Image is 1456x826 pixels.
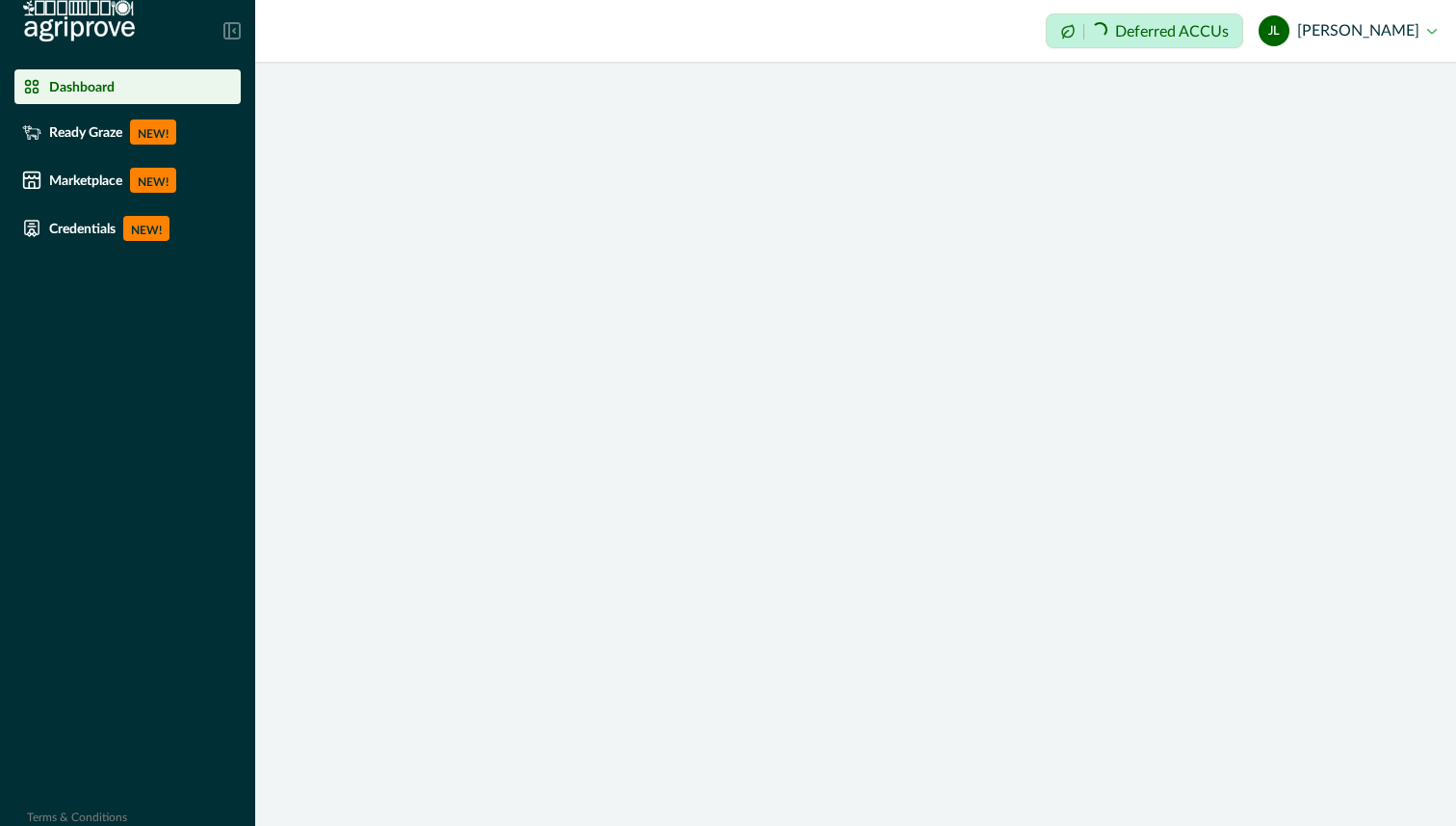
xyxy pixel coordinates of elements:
button: Jean Liebenberg[PERSON_NAME] [1259,8,1437,54]
p: Marketplace [49,173,122,188]
p: Deferred ACCUs [1115,24,1229,39]
a: MarketplaceNEW! [14,160,241,200]
p: NEW! [130,168,176,193]
a: Terms & Conditions [27,812,127,823]
p: Ready Graze [49,124,122,140]
a: Ready GrazeNEW! [14,112,241,152]
a: CredentialsNEW! [14,208,241,249]
a: Dashboard [14,69,241,104]
p: Dashboard [49,79,115,94]
p: Credentials [49,221,116,236]
p: NEW! [123,216,169,241]
p: NEW! [130,120,176,145]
